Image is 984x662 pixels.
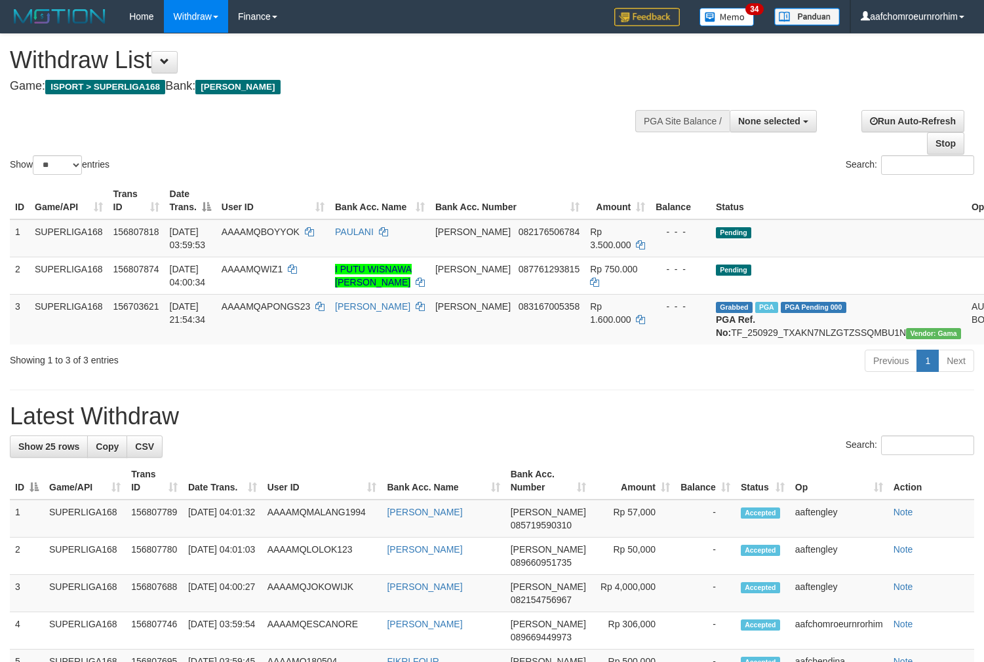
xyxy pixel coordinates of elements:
[113,227,159,237] span: 156807818
[511,595,572,605] span: Copy 082154756967 to clipboard
[96,441,119,452] span: Copy
[183,538,262,575] td: [DATE] 04:01:03
[675,612,736,650] td: -
[591,612,675,650] td: Rp 306,000
[170,227,206,250] span: [DATE] 03:59:53
[435,264,511,274] span: [PERSON_NAME]
[262,500,382,538] td: AAAAMQMALANG1994
[511,632,572,642] span: Copy 089669449973 to clipboard
[10,348,400,367] div: Showing 1 to 3 of 3 entries
[846,435,974,455] label: Search:
[585,182,650,219] th: Amount: activate to sort column ascending
[44,462,126,500] th: Game/API: activate to sort column ascending
[170,264,206,287] span: [DATE] 04:00:34
[44,500,126,538] td: SUPERLIGA168
[170,301,206,325] span: [DATE] 21:54:34
[741,582,780,593] span: Accepted
[846,155,974,175] label: Search:
[10,538,44,575] td: 2
[511,557,572,568] span: Copy 089660951735 to clipboard
[387,581,462,592] a: [PERSON_NAME]
[30,257,108,294] td: SUPERLIGA168
[635,110,730,132] div: PGA Site Balance /
[165,182,216,219] th: Date Trans.: activate to sort column descending
[656,263,705,276] div: - - -
[916,350,939,372] a: 1
[591,462,675,500] th: Amount: activate to sort column ascending
[113,264,159,274] span: 156807874
[183,612,262,650] td: [DATE] 03:59:54
[675,462,736,500] th: Balance: activate to sort column ascending
[745,3,763,15] span: 34
[736,462,790,500] th: Status: activate to sort column ascending
[387,507,462,517] a: [PERSON_NAME]
[741,619,780,631] span: Accepted
[790,575,888,612] td: aaftengley
[614,8,680,26] img: Feedback.jpg
[519,227,580,237] span: Copy 082176506784 to clipboard
[699,8,755,26] img: Button%20Memo.svg
[675,575,736,612] td: -
[894,544,913,555] a: Note
[906,328,961,339] span: Vendor URL: https://trx31.1velocity.biz
[590,264,637,274] span: Rp 750.000
[183,500,262,538] td: [DATE] 04:01:32
[519,301,580,312] span: Copy 083167005358 to clipboard
[650,182,711,219] th: Balance
[10,612,44,650] td: 4
[790,462,888,500] th: Op: activate to sort column ascending
[126,462,183,500] th: Trans ID: activate to sort column ascending
[382,462,505,500] th: Bank Acc. Name: activate to sort column ascending
[894,507,913,517] a: Note
[127,435,163,458] a: CSV
[711,294,966,344] td: TF_250929_TXAKN7NLZGTZSSQMBU1N
[590,301,631,325] span: Rp 1.600.000
[888,462,974,500] th: Action
[262,612,382,650] td: AAAAMQESCANORE
[335,264,412,287] a: I PUTU WISNAWA [PERSON_NAME]
[108,182,165,219] th: Trans ID: activate to sort column ascending
[656,300,705,313] div: - - -
[790,500,888,538] td: aaftengley
[10,7,109,26] img: MOTION_logo.png
[126,612,183,650] td: 156807746
[511,544,586,555] span: [PERSON_NAME]
[511,507,586,517] span: [PERSON_NAME]
[675,538,736,575] td: -
[781,302,846,313] span: PGA Pending
[881,155,974,175] input: Search:
[87,435,127,458] a: Copy
[716,227,751,238] span: Pending
[45,80,165,94] span: ISPORT > SUPERLIGA168
[10,403,974,430] h1: Latest Withdraw
[44,538,126,575] td: SUPERLIGA168
[10,155,109,175] label: Show entries
[387,619,462,629] a: [PERSON_NAME]
[222,264,283,274] span: AAAAMQWIZ1
[113,301,159,312] span: 156703621
[183,462,262,500] th: Date Trans.: activate to sort column ascending
[511,619,586,629] span: [PERSON_NAME]
[335,227,374,237] a: PAULANI
[711,182,966,219] th: Status
[774,8,840,26] img: panduan.png
[790,612,888,650] td: aafchomroeurnrorhim
[335,301,410,312] a: [PERSON_NAME]
[881,435,974,455] input: Search:
[430,182,585,219] th: Bank Acc. Number: activate to sort column ascending
[44,612,126,650] td: SUPERLIGA168
[262,538,382,575] td: AAAAMQLOLOK123
[30,294,108,344] td: SUPERLIGA168
[590,227,631,250] span: Rp 3.500.000
[675,500,736,538] td: -
[435,227,511,237] span: [PERSON_NAME]
[656,225,705,238] div: - - -
[10,80,643,93] h4: Game: Bank:
[716,302,753,313] span: Grabbed
[10,435,88,458] a: Show 25 rows
[10,219,30,257] td: 1
[33,155,82,175] select: Showentries
[894,619,913,629] a: Note
[755,302,778,313] span: Marked by aafchhiseyha
[10,500,44,538] td: 1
